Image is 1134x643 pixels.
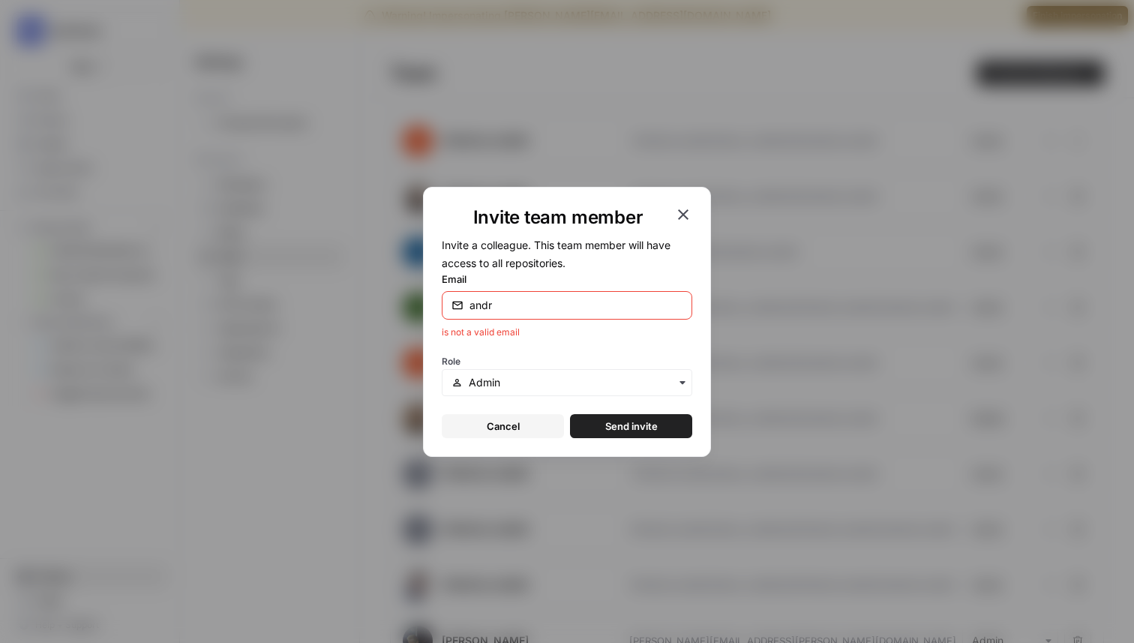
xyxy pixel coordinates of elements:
span: Invite a colleague. This team member will have access to all repositories. [442,239,670,269]
span: Cancel [487,419,520,434]
span: Role [442,356,460,367]
span: Send invite [605,419,658,434]
label: Email [442,272,692,287]
button: Cancel [442,414,564,438]
button: Send invite [570,414,692,438]
input: email@company.com [469,298,682,313]
div: is not a valid email [442,326,692,339]
input: Admin [469,375,682,390]
h1: Invite team member [442,206,674,230]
